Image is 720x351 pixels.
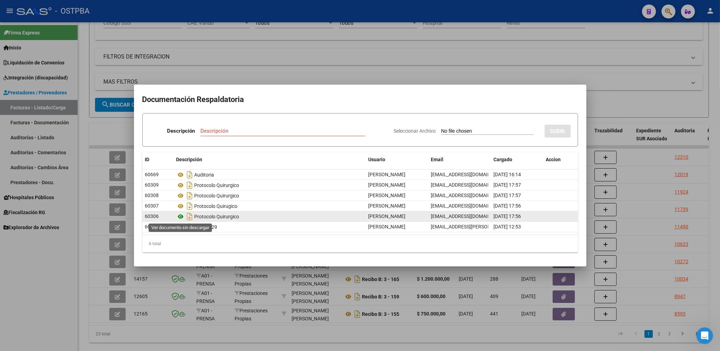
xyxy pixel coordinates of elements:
span: [DATE] 17:56 [494,213,521,219]
div: Protocolo Quirurgico [176,180,363,191]
span: [PERSON_NAME] [369,213,406,219]
span: [PERSON_NAME] [369,203,406,209]
i: Descargar documento [185,211,195,222]
i: Descargar documento [185,221,195,233]
i: Descargar documento [185,180,195,191]
span: [EMAIL_ADDRESS][PERSON_NAME][DOMAIN_NAME] [431,224,546,229]
div: Protocolo Quirugico [176,201,363,212]
datatable-header-cell: Usuario [366,152,428,167]
div: Protocolo Quirurgico [176,211,363,222]
span: 60306 [145,213,159,219]
i: Descargar documento [185,190,195,201]
iframe: Intercom live chat [696,327,713,344]
span: [PERSON_NAME] [369,172,406,177]
span: Usuario [369,157,386,162]
span: [PERSON_NAME] [369,224,406,229]
span: 60669 [145,172,159,177]
div: Protocolo Quirurgico [176,190,363,201]
span: SUBIR [550,128,565,134]
span: [EMAIL_ADDRESS][DOMAIN_NAME] [431,213,508,219]
span: 60307 [145,203,159,209]
span: 60259 [145,224,159,229]
datatable-header-cell: Email [428,152,491,167]
span: [EMAIL_ADDRESS][DOMAIN_NAME] [431,203,508,209]
span: [EMAIL_ADDRESS][DOMAIN_NAME] [431,182,508,188]
span: [DATE] 12:53 [494,224,521,229]
span: Email [431,157,444,162]
span: [PERSON_NAME] [369,193,406,198]
i: Descargar documento [185,201,195,212]
span: [EMAIL_ADDRESS][DOMAIN_NAME] [431,193,508,198]
div: Auditoria [176,169,363,180]
datatable-header-cell: Accion [543,152,578,167]
datatable-header-cell: Descripción [174,152,366,167]
h2: Documentación Respaldatoria [142,93,578,106]
span: ID [145,157,150,162]
span: [DATE] 16:14 [494,172,521,177]
span: 60309 [145,182,159,188]
p: Descripción [167,127,195,135]
span: Seleccionar Archivo [394,128,436,134]
span: [DATE] 17:57 [494,182,521,188]
div: 6 total [142,235,578,252]
span: Descripción [176,157,203,162]
span: Accion [546,157,561,162]
span: [PERSON_NAME] [369,182,406,188]
span: [EMAIL_ADDRESS][DOMAIN_NAME] [431,172,508,177]
span: [DATE] 17:57 [494,193,521,198]
span: [DATE] 17:56 [494,203,521,209]
datatable-header-cell: ID [142,152,174,167]
span: 60308 [145,193,159,198]
button: SUBIR [545,125,571,138]
span: Cargado [494,157,513,162]
datatable-header-cell: Cargado [491,152,543,167]
div: Hr 126429 [176,221,363,233]
i: Descargar documento [185,169,195,180]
